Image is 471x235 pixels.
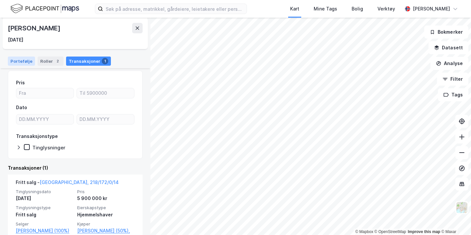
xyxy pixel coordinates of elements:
[10,3,79,14] img: logo.f888ab2527a4732fd821a326f86c7f29.svg
[77,194,135,202] div: 5 900 000 kr
[16,132,58,140] div: Transaksjonstype
[77,221,135,227] span: Kjøper
[32,144,65,151] div: Tinglysninger
[16,104,27,111] div: Dato
[8,23,61,33] div: [PERSON_NAME]
[437,73,468,86] button: Filter
[377,5,395,13] div: Verktøy
[430,57,468,70] button: Analyse
[314,5,337,13] div: Mine Tags
[38,57,63,66] div: Roller
[16,88,74,98] input: Fra
[424,25,468,39] button: Bokmerker
[16,178,119,189] div: Fritt salg -
[8,57,35,66] div: Portefølje
[408,229,440,234] a: Improve this map
[40,179,119,185] a: [GEOGRAPHIC_DATA], 218/172/0/14
[16,189,73,194] span: Tinglysningsdato
[16,114,74,124] input: DD.MM.YYYY
[8,164,143,172] div: Transaksjoner (1)
[355,229,373,234] a: Mapbox
[77,211,135,219] div: Hjemmelshaver
[16,205,73,210] span: Tinglysningstype
[16,79,25,87] div: Pris
[290,5,299,13] div: Kart
[438,88,468,101] button: Tags
[375,229,406,234] a: OpenStreetMap
[438,204,471,235] iframe: Chat Widget
[16,227,73,235] a: [PERSON_NAME] (100%)
[413,5,450,13] div: [PERSON_NAME]
[77,114,134,124] input: DD.MM.YYYY
[16,211,73,219] div: Fritt salg
[66,57,111,66] div: Transaksjoner
[352,5,363,13] div: Bolig
[103,4,247,14] input: Søk på adresse, matrikkel, gårdeiere, leietakere eller personer
[16,194,73,202] div: [DATE]
[77,189,135,194] span: Pris
[77,227,135,235] a: [PERSON_NAME] (50%),
[102,58,108,64] div: 1
[77,88,134,98] input: Til 5900000
[428,41,468,54] button: Datasett
[54,58,61,64] div: 2
[77,205,135,210] span: Eierskapstype
[8,36,23,44] div: [DATE]
[16,221,73,227] span: Selger
[456,201,468,214] img: Z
